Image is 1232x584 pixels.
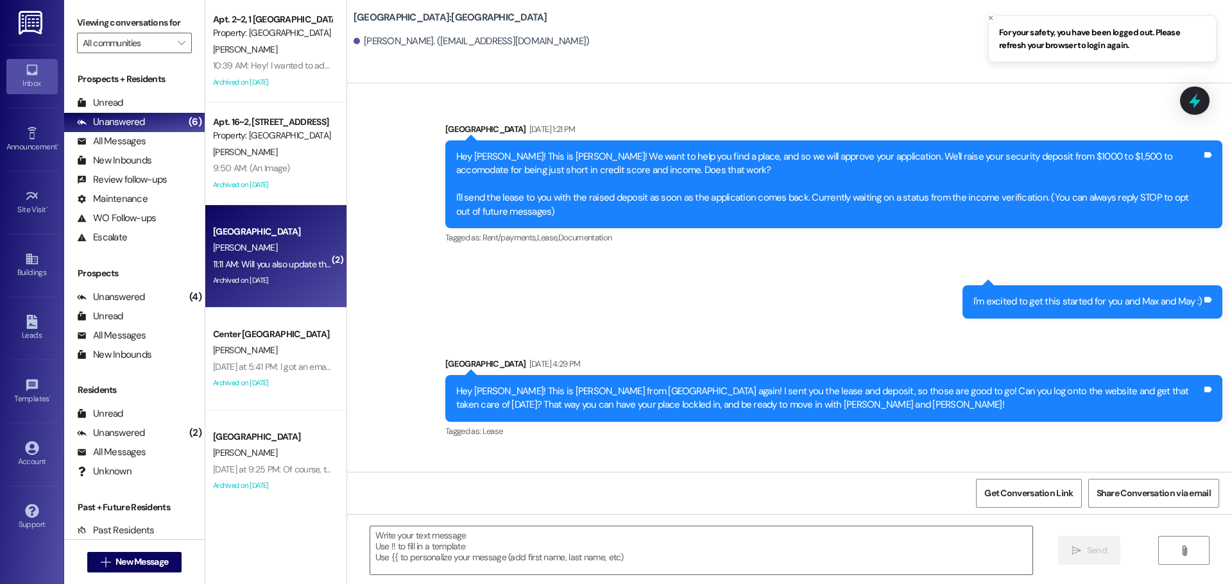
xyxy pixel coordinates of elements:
div: Unknown [77,465,132,478]
input: All communities [83,33,171,53]
div: Tagged as: [445,422,1222,440]
div: Property: [GEOGRAPHIC_DATA] [213,26,332,40]
i:  [101,557,110,567]
div: Archived on [DATE] [212,74,333,90]
a: Buildings [6,248,58,283]
div: Hey [PERSON_NAME]! This is [PERSON_NAME]! We want to help you find a place, and so we will approv... [456,150,1202,219]
div: All Messages [77,329,146,342]
div: (2) [186,423,205,443]
div: Archived on [DATE] [212,177,333,193]
div: Archived on [DATE] [212,272,333,288]
div: Review follow-ups [77,173,167,187]
span: [PERSON_NAME] [213,44,277,55]
div: All Messages [77,446,146,459]
div: Residents [64,383,205,397]
div: Archived on [DATE] [212,375,333,391]
div: Property: [GEOGRAPHIC_DATA] [213,129,332,142]
button: New Message [87,552,182,572]
span: Share Conversation via email [1097,487,1211,500]
div: [PERSON_NAME]. ([EMAIL_ADDRESS][DOMAIN_NAME]) [354,35,590,48]
div: Tagged as: [445,228,1222,247]
div: [GEOGRAPHIC_DATA] [445,357,1222,375]
div: [DATE] 4:29 PM [526,357,581,371]
div: (4) [186,287,205,307]
div: 11:11 AM: Will you also update the deposit ? And do you know if I will get a month of rent free? [213,258,552,270]
div: Center [GEOGRAPHIC_DATA] [213,328,332,341]
i:  [178,38,185,48]
span: Rent/payments , [483,232,537,243]
button: Share Conversation via email [1088,479,1219,508]
span: Documentation [558,232,612,243]
div: [DATE] at 5:41 PM: I got an email with parking info. Is there a fee for handicap parking? [213,361,528,372]
div: Prospects [64,267,205,280]
button: Close toast [984,12,997,24]
img: ResiDesk Logo [19,11,45,35]
div: (6) [185,112,205,132]
div: Past Residents [77,524,155,537]
div: Hey [PERSON_NAME]! This is [PERSON_NAME] from [GEOGRAPHIC_DATA] again! I sent you the lease and d... [456,385,1202,412]
span: For your safety, you have been logged out. Please refresh your browser to login again. [999,26,1206,51]
div: Apt. 2~2, 1 [GEOGRAPHIC_DATA] [213,13,332,26]
div: Unanswered [77,426,145,440]
b: [GEOGRAPHIC_DATA]: [GEOGRAPHIC_DATA] [354,11,547,24]
span: [PERSON_NAME] [213,344,277,356]
a: Inbox [6,59,58,94]
span: Send [1087,544,1107,557]
div: 9:50 AM: (An Image) [213,162,290,174]
a: Leads [6,311,58,346]
span: New Message [116,555,168,569]
div: Unread [77,407,123,421]
div: New Inbounds [77,348,151,362]
div: Escalate [77,231,127,244]
div: [DATE] at 9:25 PM: Of course, thanks for walking me through it [213,463,442,475]
a: Support [6,500,58,535]
div: Prospects + Residents [64,72,205,86]
span: • [46,203,48,212]
span: [PERSON_NAME] [213,242,277,253]
div: I'm excited to get this started for you and Max and May :) [973,295,1202,308]
span: • [49,392,51,401]
label: Viewing conversations for [77,13,192,33]
span: • [57,140,59,149]
span: Lease , [537,232,558,243]
i:  [1072,546,1081,556]
button: Send [1058,536,1120,565]
div: Past + Future Residents [64,501,205,514]
div: [GEOGRAPHIC_DATA] [213,225,332,238]
div: [GEOGRAPHIC_DATA] [445,122,1222,140]
div: Archived on [DATE] [212,478,333,494]
div: New Inbounds [77,154,151,167]
span: [PERSON_NAME] [213,146,277,158]
div: [DATE] 1:21 PM [526,122,576,136]
span: [PERSON_NAME] [213,447,277,458]
a: Templates • [6,374,58,409]
div: Unanswered [77,115,145,129]
button: Get Conversation Link [976,479,1081,508]
span: Get Conversation Link [984,487,1073,500]
div: All Messages [77,135,146,148]
div: Maintenance [77,192,148,206]
span: Lease [483,426,503,437]
div: Unread [77,310,123,323]
div: Apt. 16~2, [STREET_ADDRESS] [213,115,332,129]
div: Unread [77,96,123,110]
div: WO Follow-ups [77,212,156,225]
div: [GEOGRAPHIC_DATA] [213,430,332,444]
div: Unanswered [77,290,145,304]
i:  [1179,546,1189,556]
a: Account [6,437,58,472]
a: Site Visit • [6,185,58,220]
